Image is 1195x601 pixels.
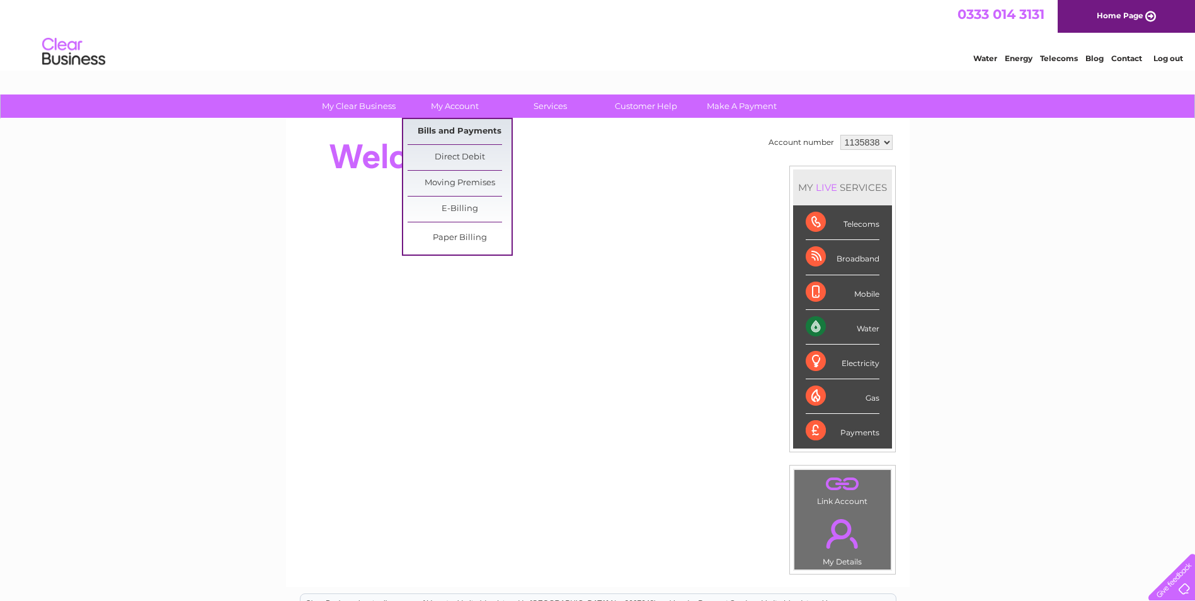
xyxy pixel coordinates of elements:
[408,226,512,251] a: Paper Billing
[594,94,698,118] a: Customer Help
[793,169,892,205] div: MY SERVICES
[798,512,888,556] a: .
[408,145,512,170] a: Direct Debit
[408,119,512,144] a: Bills and Payments
[806,414,879,448] div: Payments
[690,94,794,118] a: Make A Payment
[765,132,837,153] td: Account number
[403,94,506,118] a: My Account
[1111,54,1142,63] a: Contact
[813,181,840,193] div: LIVE
[1085,54,1104,63] a: Blog
[1153,54,1183,63] a: Log out
[806,275,879,310] div: Mobile
[1005,54,1032,63] a: Energy
[794,469,891,509] td: Link Account
[798,473,888,495] a: .
[958,6,1044,22] a: 0333 014 3131
[806,379,879,414] div: Gas
[300,7,896,61] div: Clear Business is a trading name of Verastar Limited (registered in [GEOGRAPHIC_DATA] No. 3667643...
[806,310,879,345] div: Water
[408,197,512,222] a: E-Billing
[42,33,106,71] img: logo.png
[1040,54,1078,63] a: Telecoms
[498,94,602,118] a: Services
[806,345,879,379] div: Electricity
[973,54,997,63] a: Water
[806,205,879,240] div: Telecoms
[408,171,512,196] a: Moving Premises
[806,240,879,275] div: Broadband
[307,94,411,118] a: My Clear Business
[794,508,891,570] td: My Details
